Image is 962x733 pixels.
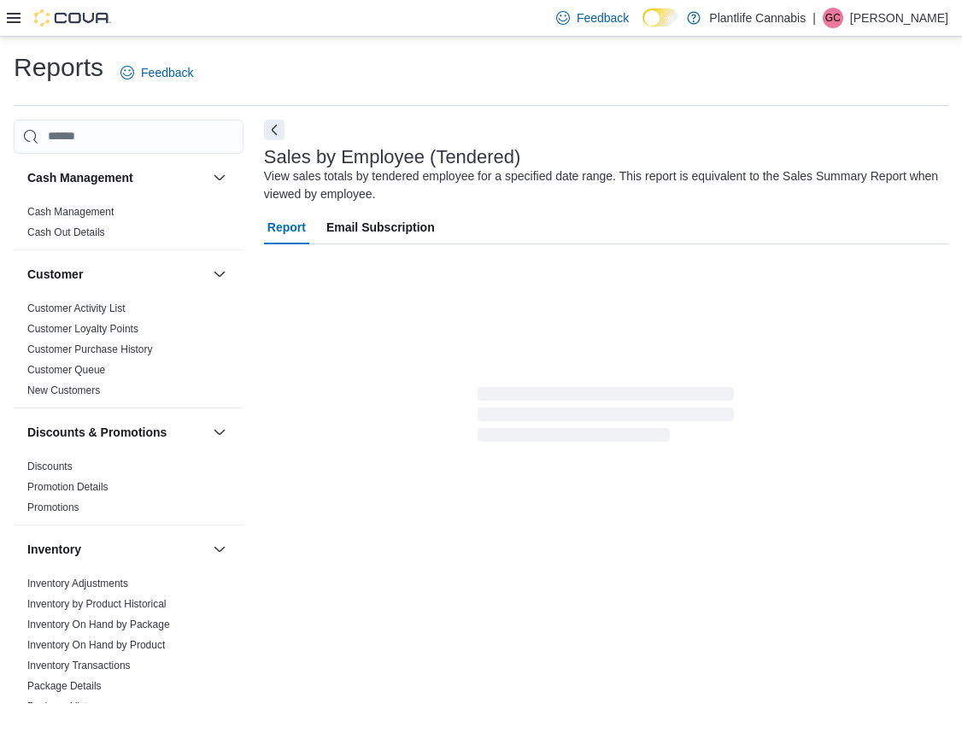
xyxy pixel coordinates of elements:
a: Cash Out Details [27,226,105,238]
span: Promotion Details [27,480,109,494]
span: New Customers [27,384,100,397]
a: Cash Management [27,206,114,218]
span: Inventory On Hand by Package [27,618,170,631]
a: Customer Queue [27,364,105,376]
h3: Discounts & Promotions [27,424,167,441]
input: Dark Mode [642,9,678,26]
span: Package Details [27,679,102,693]
img: Cova [34,9,111,26]
a: Inventory On Hand by Product [27,639,165,651]
div: Discounts & Promotions [14,456,243,525]
a: Inventory Adjustments [27,578,128,589]
div: View sales totals by tendered employee for a specified date range. This report is equivalent to t... [264,167,940,203]
span: Loading [478,390,734,445]
span: Package History [27,700,102,713]
span: Inventory by Product Historical [27,597,167,611]
a: Customer Purchase History [27,343,153,355]
div: Gerry Craig [823,8,843,28]
button: Cash Management [27,169,206,186]
h3: Customer [27,266,83,283]
a: Feedback [114,56,200,90]
h3: Cash Management [27,169,133,186]
a: Package Details [27,680,102,692]
a: Inventory On Hand by Package [27,619,170,630]
a: Customer Activity List [27,302,126,314]
h3: Inventory [27,541,81,558]
a: Customer Loyalty Points [27,323,138,335]
span: Customer Purchase History [27,343,153,356]
a: Package History [27,701,102,712]
span: Customer Loyalty Points [27,322,138,336]
button: Inventory [27,541,206,558]
span: Inventory Transactions [27,659,131,672]
a: Promotions [27,501,79,513]
p: Plantlife Cannabis [709,8,806,28]
button: Inventory [209,539,230,560]
span: Inventory On Hand by Product [27,638,165,652]
button: Customer [209,264,230,284]
span: Cash Management [27,205,114,219]
span: Discounts [27,460,73,473]
a: Inventory Transactions [27,660,131,671]
span: Cash Out Details [27,226,105,239]
span: Feedback [577,9,629,26]
button: Discounts & Promotions [209,422,230,443]
div: Customer [14,298,243,408]
button: Discounts & Promotions [27,424,206,441]
span: Inventory Adjustments [27,577,128,590]
div: Cash Management [14,202,243,249]
p: | [812,8,816,28]
span: GC [825,8,841,28]
a: Inventory by Product Historical [27,598,167,610]
span: Promotions [27,501,79,514]
button: Next [264,120,284,140]
span: Customer Queue [27,363,105,377]
span: Customer Activity List [27,302,126,315]
button: Cash Management [209,167,230,188]
p: [PERSON_NAME] [850,8,948,28]
h1: Reports [14,50,103,85]
a: Feedback [549,1,636,35]
span: Report [267,210,306,244]
a: Promotion Details [27,481,109,493]
span: Feedback [141,64,193,81]
a: New Customers [27,384,100,396]
button: Customer [27,266,206,283]
h3: Sales by Employee (Tendered) [264,147,521,167]
span: Email Subscription [326,210,435,244]
a: Discounts [27,460,73,472]
span: Dark Mode [642,26,643,27]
